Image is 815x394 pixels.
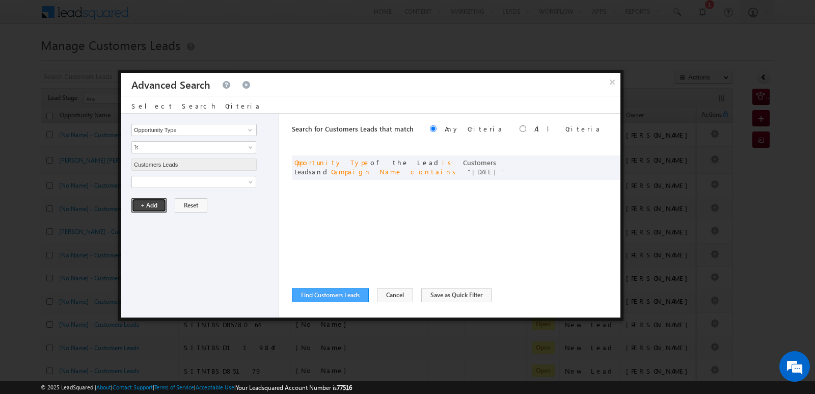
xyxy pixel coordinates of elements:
span: contains [411,167,459,176]
span: [DATE] [468,167,506,176]
button: Find Customers Leads [292,288,369,302]
button: × [604,73,620,91]
span: Your Leadsquared Account Number is [236,384,352,391]
span: Customers Leads [294,158,496,176]
img: d_60004797649_company_0_60004797649 [17,54,43,67]
a: Acceptable Use [196,384,234,390]
button: Cancel [377,288,413,302]
span: Opportunity Type [294,158,370,167]
span: 77516 [337,384,352,391]
a: Show All Items [242,125,255,135]
button: + Add [131,198,167,213]
span: Campaign Name [331,167,402,176]
a: Contact Support [113,384,153,390]
label: Any Criteria [445,124,503,133]
textarea: Type your message and hit 'Enter' [13,94,186,305]
input: Type to Search [131,159,257,171]
span: Select Search Criteria [131,101,261,110]
span: Search for Customers Leads that match [292,124,414,133]
em: Start Chat [139,314,185,328]
div: Minimize live chat window [167,5,192,30]
div: Chat with us now [53,54,171,67]
span: Is [132,143,242,152]
label: All Criteria [534,124,601,133]
span: © 2025 LeadSquared | | | | | [41,383,352,392]
button: Save as Quick Filter [421,288,492,302]
h3: Advanced Search [131,73,210,96]
span: of the Lead and [294,158,506,176]
a: Terms of Service [154,384,194,390]
a: Is [131,141,256,153]
span: is [442,158,455,167]
button: Reset [175,198,207,213]
input: Type to Search [131,124,257,136]
a: About [96,384,111,390]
